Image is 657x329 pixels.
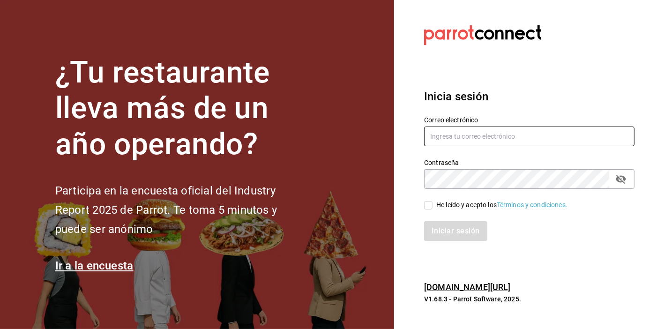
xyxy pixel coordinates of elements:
[424,159,635,166] label: Contraseña
[436,200,567,210] div: He leído y acepto los
[613,171,629,187] button: passwordField
[424,282,510,292] a: [DOMAIN_NAME][URL]
[55,181,308,239] h2: Participa en la encuesta oficial del Industry Report 2025 de Parrot. Te toma 5 minutos y puede se...
[424,127,635,146] input: Ingresa tu correo electrónico
[55,259,134,272] a: Ir a la encuesta
[55,55,308,163] h1: ¿Tu restaurante lleva más de un año operando?
[424,294,635,304] p: V1.68.3 - Parrot Software, 2025.
[497,201,567,209] a: Términos y condiciones.
[424,88,635,105] h3: Inicia sesión
[424,117,635,123] label: Correo electrónico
